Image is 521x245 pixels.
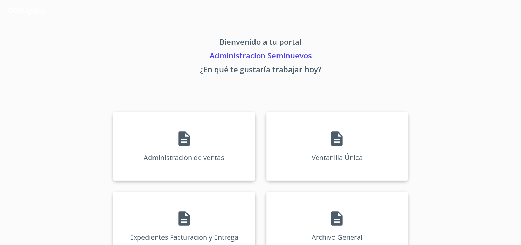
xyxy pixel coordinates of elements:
[453,6,513,17] button: account of current user
[312,233,362,242] p: Archivo General
[49,50,472,64] p: Administracion Seminuevos
[312,153,363,162] p: Ventanilla Única
[49,36,472,50] p: Bienvenido a tu portal
[49,64,472,77] p: ¿En qué te gustaría trabajar hoy?
[453,6,505,17] span: Administracion
[130,233,238,242] p: Expedientes Facturación y Entrega
[144,153,224,162] p: Administración de ventas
